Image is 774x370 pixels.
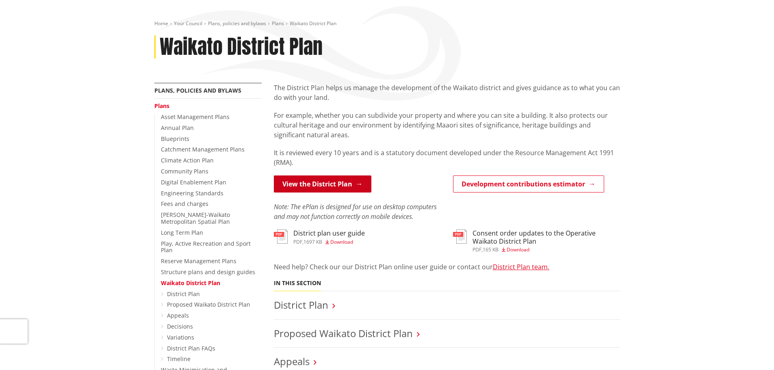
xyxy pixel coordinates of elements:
a: Catchment Management Plans [161,145,245,153]
a: Waikato District Plan [161,279,220,287]
nav: breadcrumb [154,20,620,27]
a: Proposed Waikato District Plan [167,301,250,308]
span: Download [507,246,529,253]
h3: Consent order updates to the Operative Waikato District Plan [473,229,620,245]
a: Fees and charges [161,200,208,208]
a: District Plan FAQs [167,344,215,352]
a: Plans [272,20,284,27]
span: 165 KB [483,246,499,253]
iframe: Messenger Launcher [737,336,766,365]
a: Appeals [274,355,310,368]
a: Consent order updates to the Operative Waikato District Plan pdf,165 KB Download [453,229,620,252]
a: Proposed Waikato District Plan [274,327,413,340]
a: Timeline [167,355,191,363]
span: 1697 KB [304,238,322,245]
em: Note: The ePlan is designed for use on desktop computers and may not function correctly on mobile... [274,202,437,221]
img: document-pdf.svg [453,229,467,244]
a: Plans, policies and bylaws [208,20,266,27]
span: Download [330,238,353,245]
p: The District Plan helps us manage the development of the Waikato district and gives guidance as t... [274,83,620,102]
h5: In this section [274,280,321,287]
a: District Plan team. [493,262,549,271]
a: Reserve Management Plans [161,257,236,265]
a: Development contributions estimator [453,175,604,193]
a: Your Council [174,20,202,27]
a: Decisions [167,322,193,330]
span: pdf [293,238,302,245]
a: Community Plans [161,167,208,175]
a: Home [154,20,168,27]
a: Structure plans and design guides [161,268,255,276]
a: Asset Management Plans [161,113,230,121]
span: Waikato District Plan [290,20,336,27]
img: document-pdf.svg [274,229,288,244]
a: Engineering Standards [161,189,223,197]
a: District Plan [274,298,328,312]
h3: District plan user guide [293,229,365,237]
a: Play, Active Recreation and Sport Plan [161,240,251,254]
div: , [293,240,365,245]
div: , [473,247,620,252]
a: District plan user guide pdf,1697 KB Download [274,229,365,244]
a: View the District Plan [274,175,371,193]
span: pdf [473,246,481,253]
p: For example, whether you can subdivide your property and where you can site a building. It also p... [274,110,620,140]
p: Need help? Check our our District Plan online user guide or contact our [274,262,620,272]
a: Digital Enablement Plan [161,178,226,186]
a: District Plan [167,290,200,298]
a: Plans, policies and bylaws [154,87,241,94]
a: Appeals [167,312,189,319]
a: Long Term Plan [161,229,203,236]
a: [PERSON_NAME]-Waikato Metropolitan Spatial Plan [161,211,230,225]
a: Annual Plan [161,124,194,132]
h1: Waikato District Plan [160,35,323,59]
a: Blueprints [161,135,189,143]
a: Variations [167,333,194,341]
p: It is reviewed every 10 years and is a statutory document developed under the Resource Management... [274,148,620,167]
a: Climate Action Plan [161,156,214,164]
a: Plans [154,102,169,110]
